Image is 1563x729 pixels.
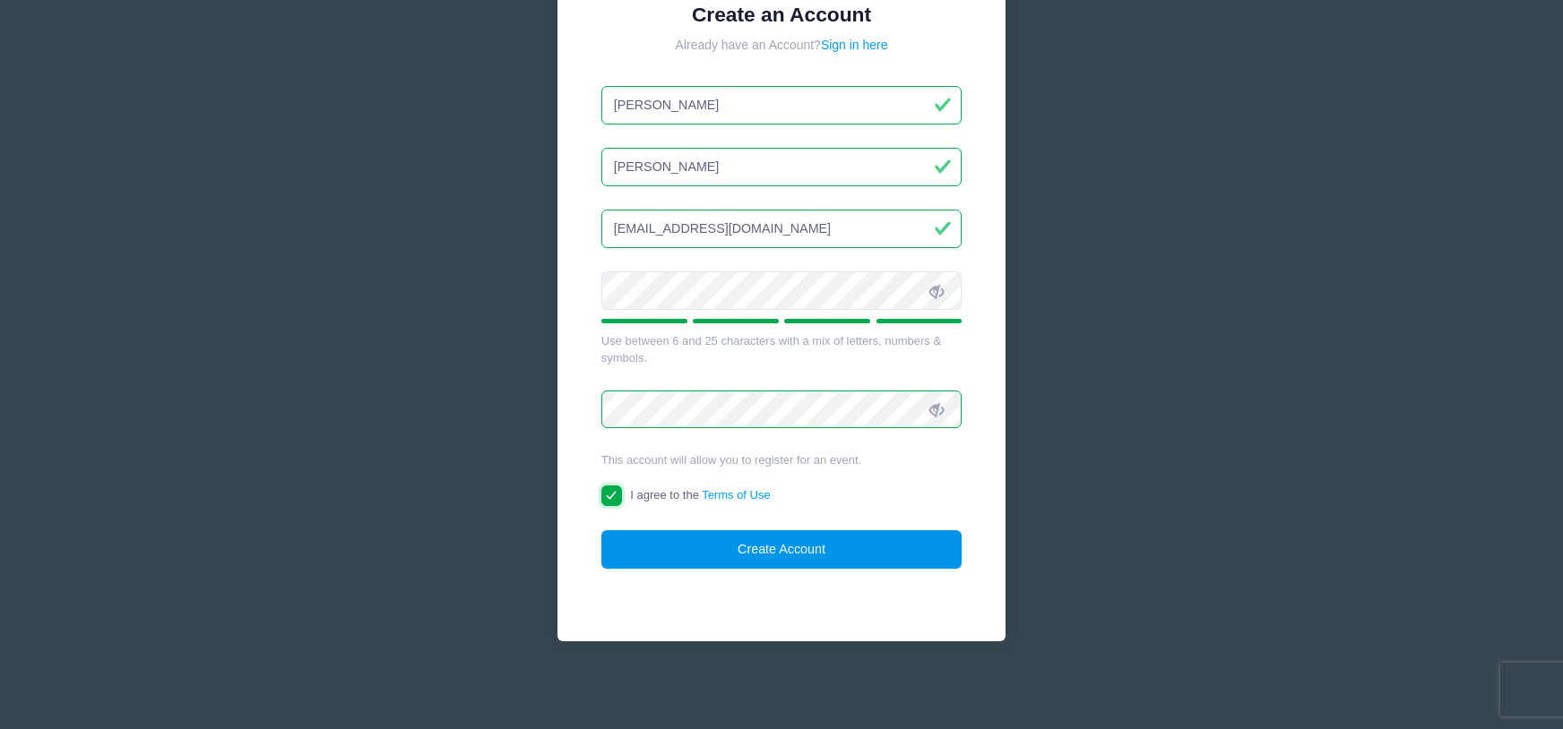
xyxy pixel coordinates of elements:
input: Last Name [601,148,963,186]
div: This account will allow you to register for an event. [601,451,963,469]
h1: Create an Account [601,3,963,27]
span: I agree to the [630,488,770,502]
a: Sign in here [821,38,888,52]
input: I agree to theTerms of Use [601,485,622,506]
div: Use between 6 and 25 characters with a mix of letters, numbers & symbols. [601,332,963,367]
button: Create Account [601,530,963,569]
input: Email [601,210,963,248]
div: Already have an Account? [601,36,963,55]
input: First Name [601,86,963,124]
a: Terms of Use [702,488,771,502]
